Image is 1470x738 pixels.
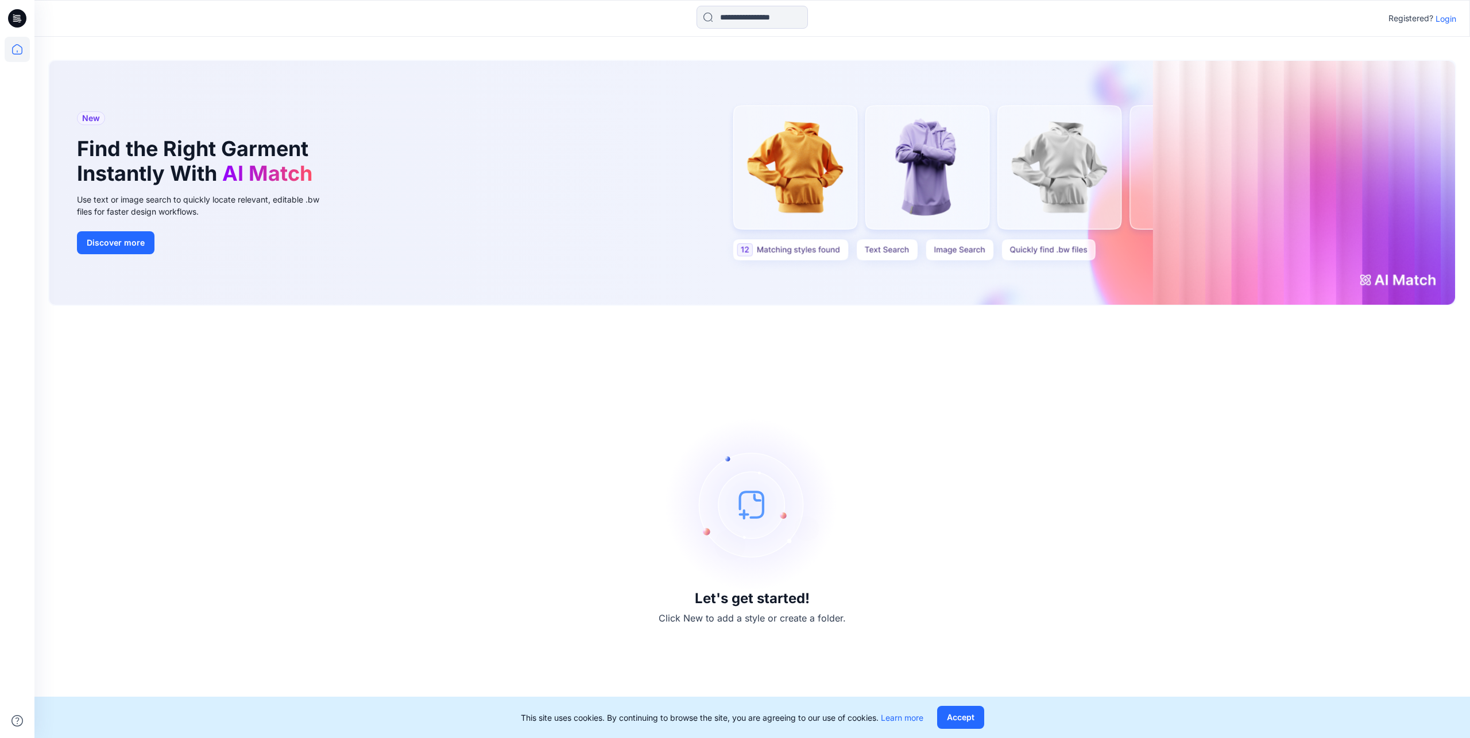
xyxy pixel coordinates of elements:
button: Accept [937,706,984,729]
h3: Let's get started! [695,591,810,607]
p: This site uses cookies. By continuing to browse the site, you are agreeing to our use of cookies. [521,712,923,724]
button: Discover more [77,231,154,254]
a: Learn more [881,713,923,723]
span: AI Match [222,161,312,186]
span: New [82,111,100,125]
p: Registered? [1388,11,1433,25]
div: Use text or image search to quickly locate relevant, editable .bw files for faster design workflows. [77,193,335,217]
h1: Find the Right Garment Instantly With [77,137,318,186]
img: empty-state-image.svg [666,418,838,591]
p: Click New to add a style or create a folder. [659,611,846,625]
p: Login [1436,13,1456,25]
